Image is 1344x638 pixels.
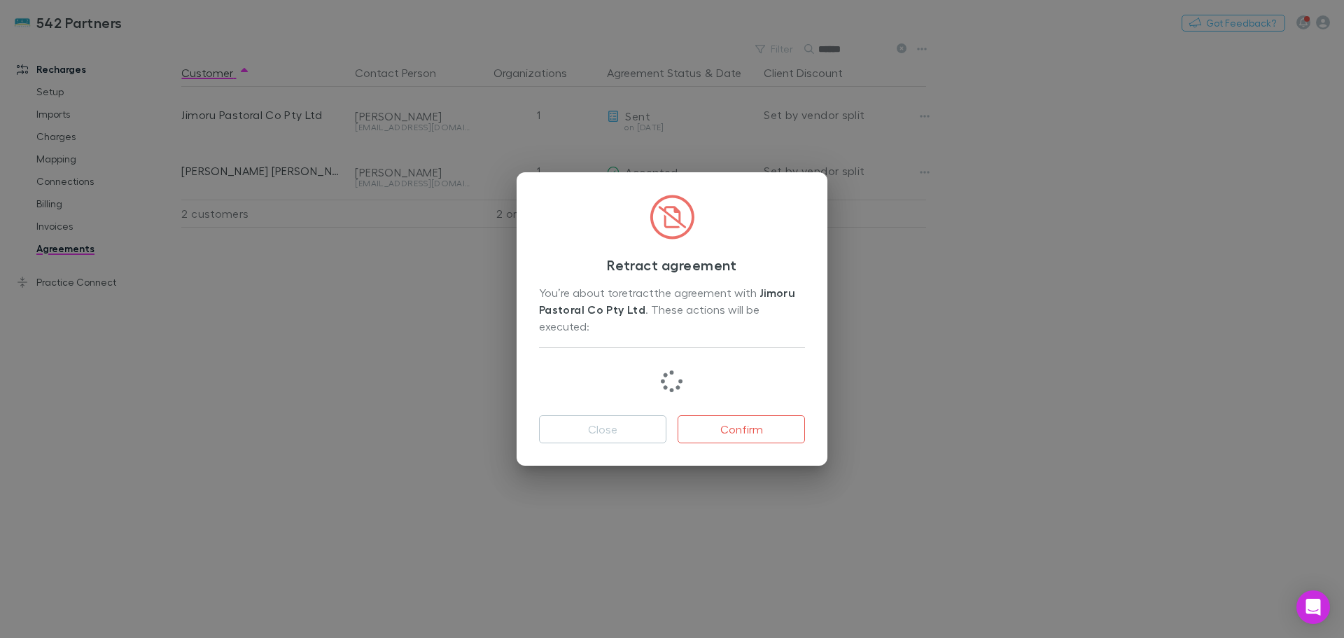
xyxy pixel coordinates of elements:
button: Close [539,415,666,443]
img: CircledFileSlash.svg [650,195,694,240]
h3: Retract agreement [539,256,805,273]
div: You’re about to retract the agreement with . These actions will be executed: [539,284,805,336]
div: Open Intercom Messenger [1296,590,1330,624]
button: Confirm [678,415,805,443]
